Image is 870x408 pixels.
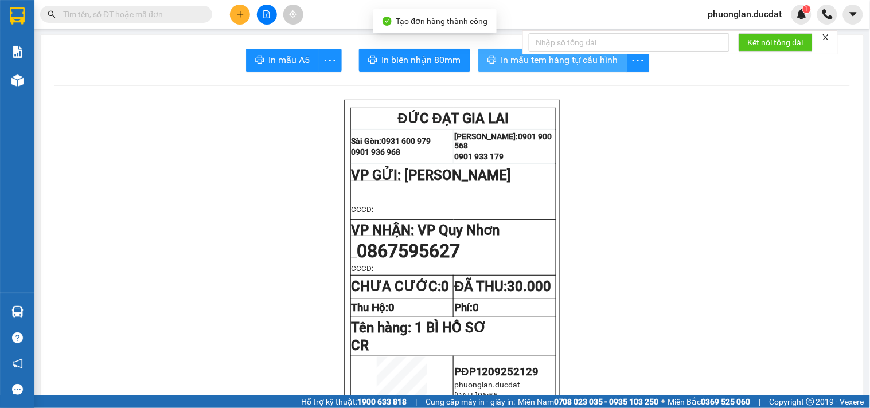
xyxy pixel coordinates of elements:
[12,332,23,343] span: question-circle
[415,395,417,408] span: |
[11,46,24,58] img: solution-icon
[396,17,488,26] span: Tạo đơn hàng thành công
[806,398,814,406] span: copyright
[822,9,833,19] img: phone-icon
[442,278,450,295] span: 0
[357,397,407,406] strong: 1900 633 818
[748,36,803,49] span: Kết nối tổng đài
[668,395,751,408] span: Miền Bắc
[352,222,415,238] span: VP NHẬN:
[352,301,395,314] strong: Thu Hộ:
[805,5,809,13] span: 1
[415,320,487,336] span: 1 BÌ HỒ SƠ
[803,5,811,13] sup: 1
[478,49,627,72] button: printerIn mẫu tem hàng tự cấu hình
[426,395,515,408] span: Cung cấp máy in - giấy in:
[454,366,539,378] span: PĐP1209252129
[739,33,813,52] button: Kết nối tổng đài
[382,53,461,67] span: In biên nhận 80mm
[473,301,479,314] span: 0
[352,136,382,146] strong: Sài Gòn:
[352,338,369,354] span: CR
[352,205,374,214] span: CCCD:
[352,320,487,336] span: Tên hàng:
[352,147,401,156] strong: 0901 936 968
[319,49,342,72] button: more
[418,222,500,238] span: VP Quy Nhơn
[454,301,479,314] strong: Phí:
[368,55,377,66] span: printer
[283,5,303,25] button: aim
[352,278,450,295] strong: CHƯA CƯỚC:
[246,49,319,72] button: printerIn mẫu A5
[359,49,470,72] button: printerIn biên nhận 80mm
[383,17,392,26] span: check-circle
[478,391,498,400] span: 06:55
[627,49,650,72] button: more
[230,5,250,25] button: plus
[501,53,618,67] span: In mẫu tem hàng tự cấu hình
[269,53,310,67] span: In mẫu A5
[627,53,649,68] span: more
[352,167,401,183] span: VP GỬI:
[454,278,551,295] strong: ĐÃ THU:
[759,395,761,408] span: |
[289,10,297,18] span: aim
[662,399,665,404] span: ⚪️
[257,5,277,25] button: file-add
[319,53,341,68] span: more
[12,358,23,369] span: notification
[382,136,431,146] strong: 0931 600 979
[12,384,23,395] span: message
[255,55,264,66] span: printer
[454,391,478,400] span: [DATE]
[11,74,24,87] img: warehouse-icon
[822,33,830,41] span: close
[701,397,751,406] strong: 0369 525 060
[529,33,729,52] input: Nhập số tổng đài
[236,10,244,18] span: plus
[848,9,859,19] span: caret-down
[63,8,198,21] input: Tìm tên, số ĐT hoặc mã đơn
[352,264,374,273] span: CCCD:
[454,152,504,161] strong: 0901 933 179
[454,380,520,389] span: phuonglan.ducdat
[389,301,395,314] span: 0
[48,10,56,18] span: search
[301,395,407,408] span: Hỗ trợ kỹ thuật:
[699,7,791,21] span: phuonglan.ducdat
[843,5,863,25] button: caret-down
[797,9,807,19] img: icon-new-feature
[398,111,509,127] span: ĐỨC ĐẠT GIA LAI
[10,7,25,25] img: logo-vxr
[405,167,512,183] span: [PERSON_NAME]
[11,306,24,318] img: warehouse-icon
[454,132,552,150] strong: 0901 900 568
[518,395,659,408] span: Miền Nam
[454,132,518,141] strong: [PERSON_NAME]:
[508,278,552,295] span: 30.000
[487,55,497,66] span: printer
[263,10,271,18] span: file-add
[357,240,461,262] span: 0867595627
[554,397,659,406] strong: 0708 023 035 - 0935 103 250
